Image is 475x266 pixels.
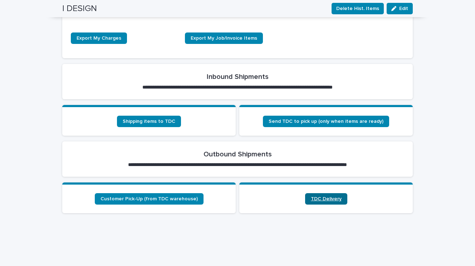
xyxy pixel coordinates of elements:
h2: I DESIGN [62,4,97,14]
span: Export My Job/Invoice Items [191,36,257,41]
span: Send TDC to pick up (only when items are ready) [269,119,383,124]
a: Shipping items to TDC [117,116,181,127]
h2: Outbound Shipments [204,150,272,159]
span: TDC Delivery [311,196,342,201]
span: Customer Pick-Up (from TDC warehouse) [101,196,198,201]
button: Delete Hist. Items [332,3,384,14]
a: Export My Charges [71,32,127,44]
span: Delete Hist. Items [336,5,379,12]
a: TDC Delivery [305,193,347,205]
span: Shipping items to TDC [123,119,175,124]
a: Customer Pick-Up (from TDC warehouse) [95,193,204,205]
button: Edit [387,3,413,14]
a: Send TDC to pick up (only when items are ready) [263,116,389,127]
span: Export My Charges [77,36,121,41]
span: Edit [399,6,408,11]
a: Export My Job/Invoice Items [185,32,263,44]
h2: Inbound Shipments [207,72,269,81]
